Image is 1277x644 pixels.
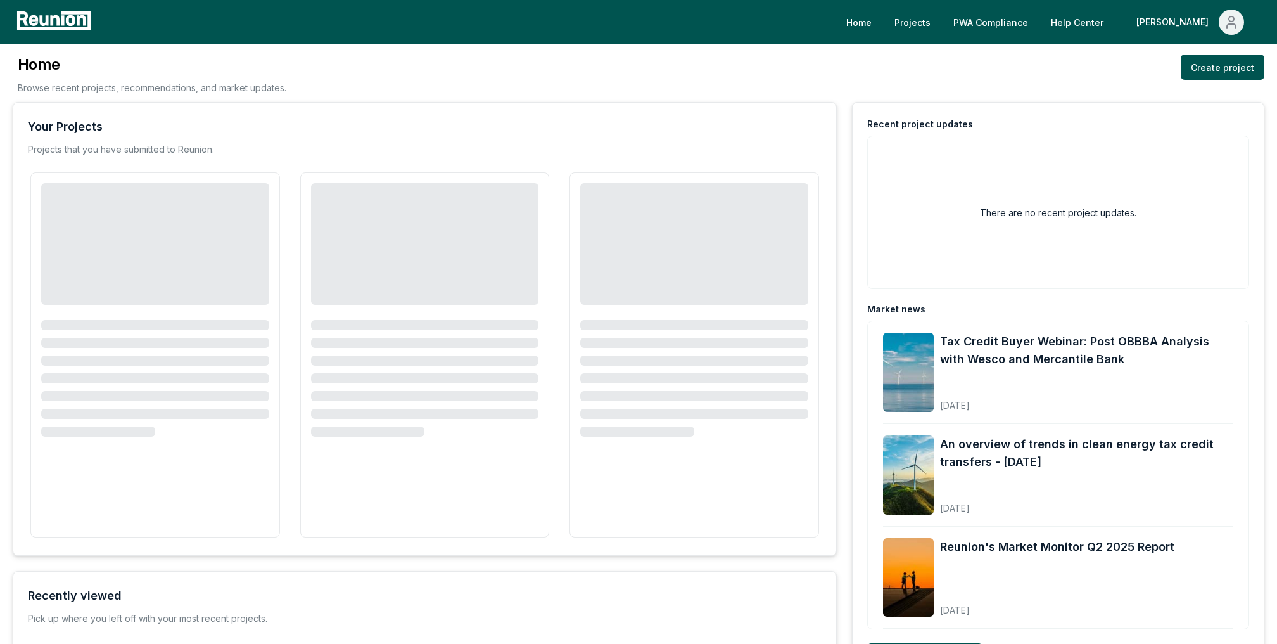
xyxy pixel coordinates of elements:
[836,10,882,35] a: Home
[836,10,1264,35] nav: Main
[867,118,973,131] div: Recent project updates
[28,612,267,625] div: Pick up where you left off with your most recent projects.
[1181,55,1264,80] a: Create project
[980,206,1136,219] h2: There are no recent project updates.
[940,538,1174,556] a: Reunion's Market Monitor Q2 2025 Report
[1126,10,1254,35] button: [PERSON_NAME]
[883,435,934,515] img: An overview of trends in clean energy tax credit transfers - August 2025
[28,118,103,136] div: Your Projects
[883,538,934,617] img: Reunion's Market Monitor Q2 2025 Report
[940,435,1233,471] a: An overview of trends in clean energy tax credit transfers - [DATE]
[28,143,214,156] p: Projects that you have submitted to Reunion.
[943,10,1038,35] a: PWA Compliance
[1136,10,1214,35] div: [PERSON_NAME]
[18,55,286,75] h3: Home
[940,493,1233,515] div: [DATE]
[940,595,1174,617] div: [DATE]
[883,333,934,412] img: Tax Credit Buyer Webinar: Post OBBBA Analysis with Wesco and Mercantile Bank
[940,390,1233,412] div: [DATE]
[18,81,286,94] p: Browse recent projects, recommendations, and market updates.
[1041,10,1114,35] a: Help Center
[867,303,925,316] div: Market news
[28,587,122,605] div: Recently viewed
[884,10,941,35] a: Projects
[940,333,1233,368] a: Tax Credit Buyer Webinar: Post OBBBA Analysis with Wesco and Mercantile Bank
